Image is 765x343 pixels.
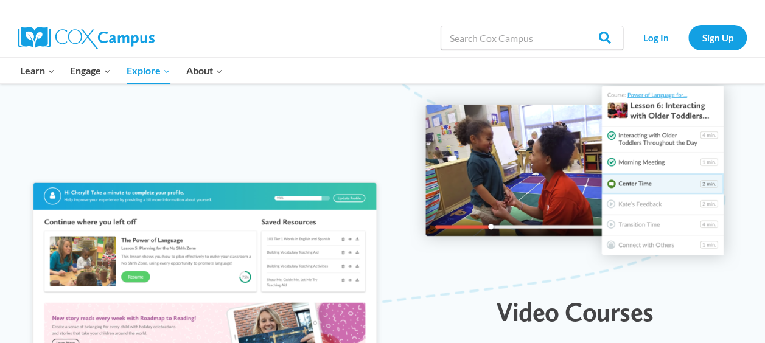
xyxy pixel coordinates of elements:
[18,27,155,49] img: Cox Campus
[410,70,741,272] img: course-video-preview
[441,26,623,50] input: Search Cox Campus
[119,58,178,83] button: Child menu of Explore
[497,296,654,328] span: Video Courses
[12,58,63,83] button: Child menu of Learn
[629,25,682,50] a: Log In
[12,58,230,83] nav: Primary Navigation
[688,25,747,50] a: Sign Up
[629,25,747,50] nav: Secondary Navigation
[178,58,231,83] button: Child menu of About
[63,58,119,83] button: Child menu of Engage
